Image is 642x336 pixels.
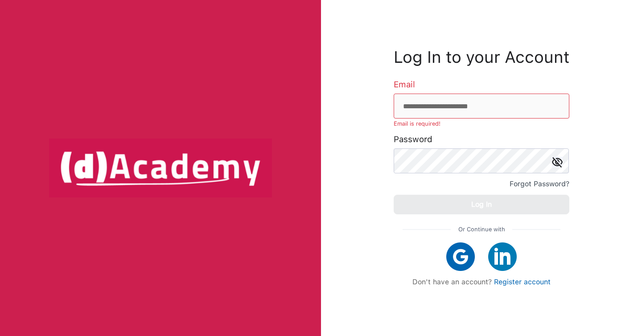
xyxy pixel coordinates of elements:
h3: Log In to your Account [394,50,569,65]
img: linkedIn icon [488,242,517,271]
span: Or Continue with [458,223,505,236]
label: Email [394,80,415,89]
img: line [403,229,451,230]
a: Register account [494,278,551,286]
p: Email is required! [394,119,569,129]
img: icon [552,157,563,168]
button: Log In [394,195,569,214]
img: logo [49,139,272,197]
img: line [512,229,560,230]
div: Forgot Password? [510,178,569,190]
div: Log In [471,198,492,211]
div: Don't have an account? [403,278,560,286]
img: google icon [446,242,475,271]
label: Password [394,135,432,144]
